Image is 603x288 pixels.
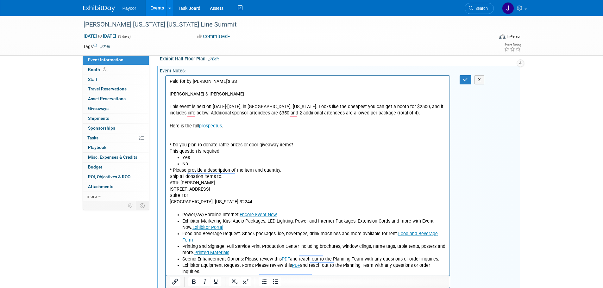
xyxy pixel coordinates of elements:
a: Event Information [83,55,149,65]
a: Budget [83,162,149,172]
td: Tags [83,43,110,50]
a: Edit [100,45,110,49]
span: Paycor [122,6,136,11]
span: Booth not reserved yet [102,67,108,72]
span: [DATE] [DATE] [83,33,116,39]
span: Booth [88,67,108,72]
span: Shipments [88,116,109,121]
a: Playbook [83,143,149,152]
button: Insert/edit link [170,277,180,286]
a: Sponsorships [83,124,149,133]
span: Attachments [88,184,113,189]
button: X [474,75,485,84]
button: Committed [195,33,233,40]
div: Event Format [456,33,522,42]
button: Superscript [240,277,251,286]
td: Toggle Event Tabs [136,201,149,210]
div: Exhibit Hall Floor Plan: [160,54,520,62]
span: (3 days) [117,34,131,39]
img: ExhibitDay [83,5,115,12]
a: Attachments [83,182,149,192]
button: Underline [210,277,221,286]
span: Staff [88,77,97,82]
button: Bold [188,277,199,286]
a: PDF [259,199,267,205]
a: Giveaways [83,104,149,113]
span: Budget [88,164,102,169]
span: Tasks [87,135,98,140]
div: [PERSON_NAME] [US_STATE] [US_STATE] Line Summit [81,19,484,30]
span: to [97,34,103,39]
button: Numbered list [259,277,270,286]
img: Format-Inperson.png [499,34,506,39]
span: Sponsorships [88,126,115,131]
a: Staff [83,75,149,84]
span: Travel Reservations [88,86,127,91]
a: Shipments [83,114,149,123]
a: Edit [208,57,219,61]
span: Playbook [88,145,106,150]
span: Giveaways [88,106,109,111]
div: In-Person [506,34,521,39]
button: Italic [199,277,210,286]
span: Search [473,6,488,11]
a: Search [465,3,494,14]
a: Travel Reservations [83,84,149,94]
a: Tasks [83,133,149,143]
button: Bullet list [270,277,281,286]
span: more [87,194,97,199]
a: Booth [83,65,149,75]
a: Asset Reservations [83,94,149,104]
span: ROI, Objectives & ROO [88,174,130,179]
span: Asset Reservations [88,96,126,101]
div: Event Rating [504,43,521,46]
span: Event Information [88,57,123,62]
span: Misc. Expenses & Credits [88,155,137,160]
a: ROI, Objectives & ROO [83,172,149,182]
a: more [83,192,149,201]
div: Event Notes: [160,66,520,74]
button: Subscript [229,277,240,286]
img: Jenny Campbell [502,2,514,14]
a: Misc. Expenses & Credits [83,153,149,162]
td: Personalize Event Tab Strip [125,201,136,210]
